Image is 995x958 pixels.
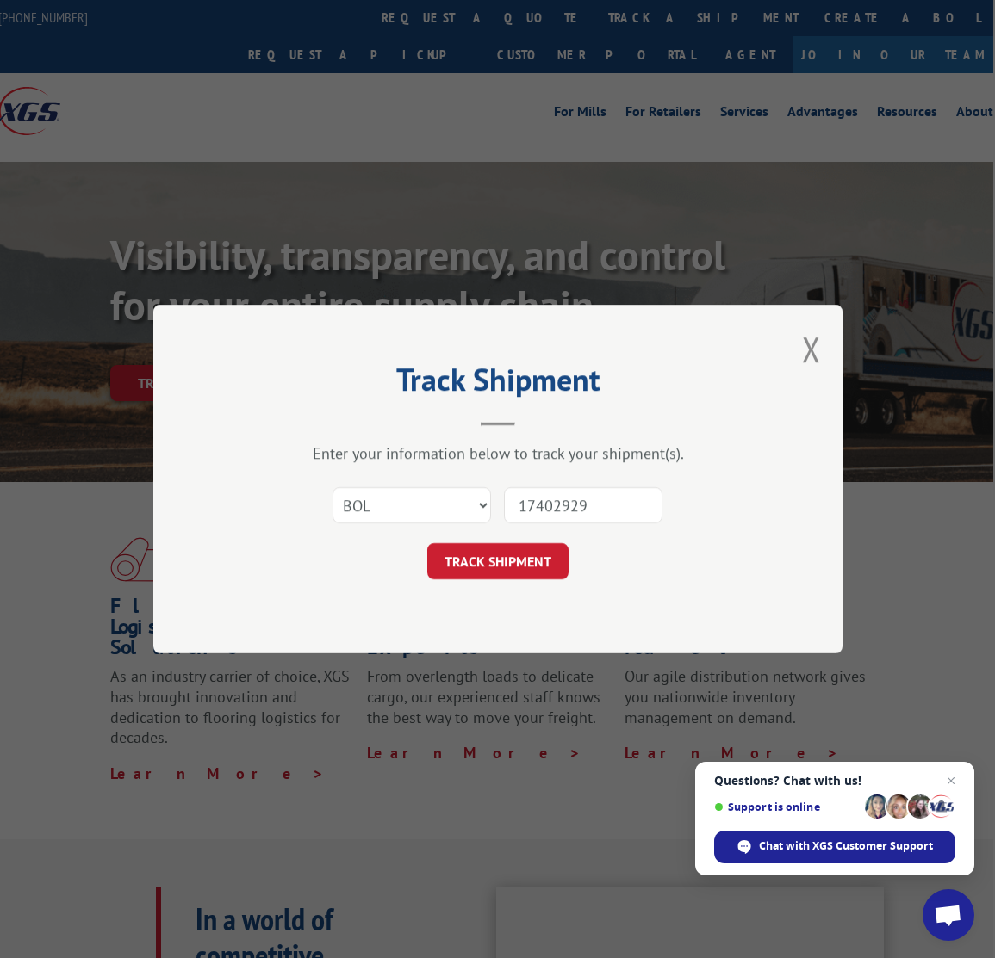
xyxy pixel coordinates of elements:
[504,487,662,523] input: Number(s)
[239,368,756,400] h2: Track Shipment
[802,326,821,372] button: Close modal
[427,543,569,579] button: TRACK SHIPMENT
[714,800,859,813] span: Support is online
[941,770,961,791] span: Close chat
[759,838,933,854] span: Chat with XGS Customer Support
[714,831,955,863] div: Chat with XGS Customer Support
[239,443,756,463] div: Enter your information below to track your shipment(s).
[923,889,974,941] div: Open chat
[714,774,955,788] span: Questions? Chat with us!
